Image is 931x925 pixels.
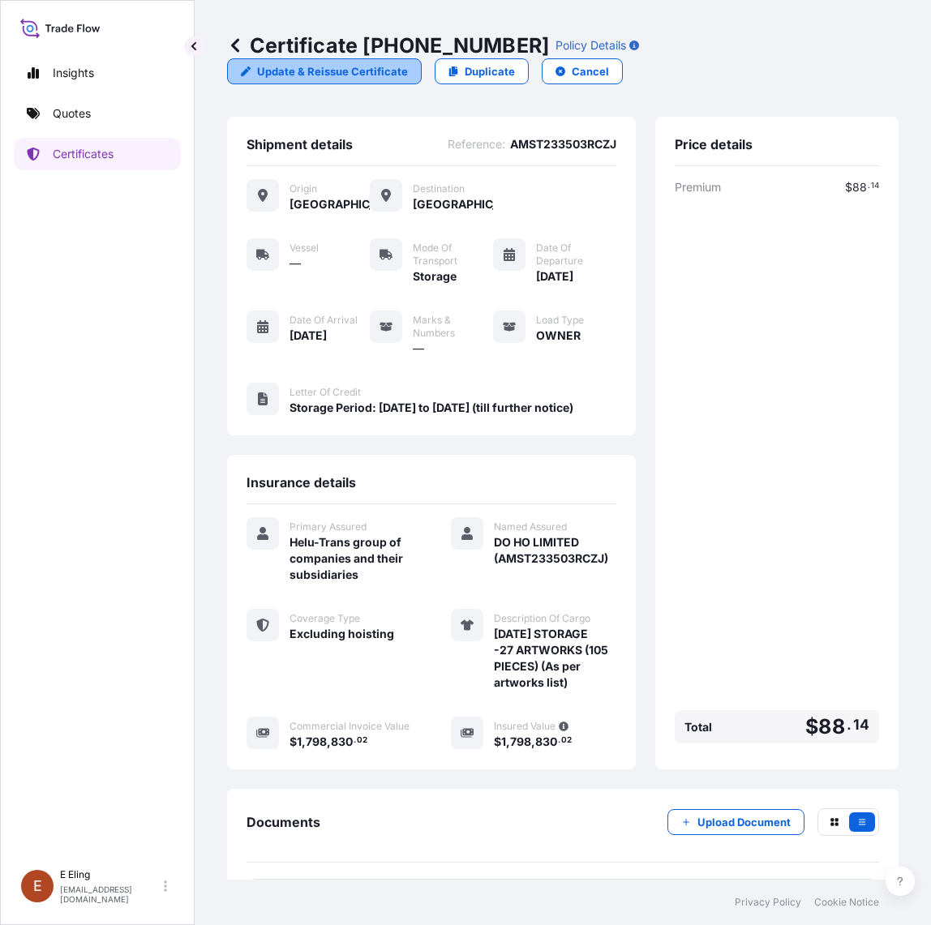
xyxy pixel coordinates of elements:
span: [DATE] STORAGE -27 ARTWORKS (105 PIECES) (As per artworks list) [494,626,616,691]
span: Reference : [448,136,505,152]
span: 14 [853,720,869,730]
span: Vessel [290,242,319,255]
a: Cookie Notice [814,896,879,909]
span: Date of Departure [536,242,616,268]
span: Shipment details [247,136,353,152]
span: 1 [501,736,506,747]
span: Premium [675,179,721,195]
span: Primary Assured [290,520,367,533]
span: Load Type [536,314,584,327]
span: 830 [535,736,557,747]
span: . [847,720,852,730]
span: Marks & Numbers [413,314,493,340]
span: Documents [247,814,320,830]
span: , [506,736,510,747]
span: . [354,738,356,743]
a: Privacy Policy [735,896,801,909]
p: Duplicate [465,63,515,79]
span: Coverage Type [290,612,360,625]
span: Insured Value [494,720,556,733]
span: 798 [306,736,327,747]
span: 88 [818,717,844,737]
span: [DATE] [536,268,573,285]
span: , [302,736,306,747]
span: . [558,738,560,743]
span: $ [290,736,297,747]
span: [GEOGRAPHIC_DATA] [413,196,493,212]
p: [EMAIL_ADDRESS][DOMAIN_NAME] [60,884,161,904]
p: Certificates [53,146,114,162]
span: Letter of Credit [290,386,361,399]
p: Upload Document [697,814,791,830]
span: . [868,183,870,189]
p: Insights [53,65,94,81]
span: — [413,340,424,357]
span: 1 [297,736,302,747]
a: Quotes [14,97,181,130]
span: , [531,736,535,747]
span: Insurance details [247,474,356,490]
span: AMST233503RCZJ [510,136,616,152]
span: 88 [852,182,867,193]
span: $ [845,182,852,193]
span: Excluding hoisting [290,626,394,642]
span: Storage Period: [DATE] to [DATE] (till further notice) [290,400,573,416]
span: Destination [413,182,465,195]
span: Storage [413,268,457,285]
a: Insights [14,57,181,89]
span: 02 [561,738,572,743]
span: OWNER [536,328,581,344]
span: $ [494,736,501,747]
span: Origin [290,182,317,195]
span: Commercial Invoice Value [290,720,410,733]
span: , [327,736,331,747]
button: Cancel [542,58,623,84]
p: Cancel [572,63,609,79]
span: 02 [357,738,367,743]
span: 14 [871,183,879,189]
span: $ [805,717,818,737]
p: Policy Details [556,37,626,54]
span: DO HO LIMITED (AMST233503RCZJ) [494,534,616,567]
span: 798 [510,736,531,747]
p: E Eling [60,868,161,881]
a: Duplicate [435,58,529,84]
span: Date of Arrival [290,314,358,327]
span: Helu-Trans group of companies and their subsidiaries [290,534,412,583]
span: E [33,878,42,894]
p: Quotes [53,105,91,122]
span: Mode of Transport [413,242,493,268]
span: Named Assured [494,520,567,533]
span: Total [684,719,712,735]
span: [GEOGRAPHIC_DATA] [290,196,370,212]
a: Update & Reissue Certificate [227,58,422,84]
span: Price details [675,136,753,152]
span: [DATE] [290,328,327,344]
p: Certificate [PHONE_NUMBER] [227,32,549,58]
button: Upload Document [667,809,804,835]
a: Certificates [14,138,181,170]
span: Description Of Cargo [494,612,590,625]
span: — [290,255,301,272]
p: Update & Reissue Certificate [257,63,408,79]
span: 830 [331,736,353,747]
